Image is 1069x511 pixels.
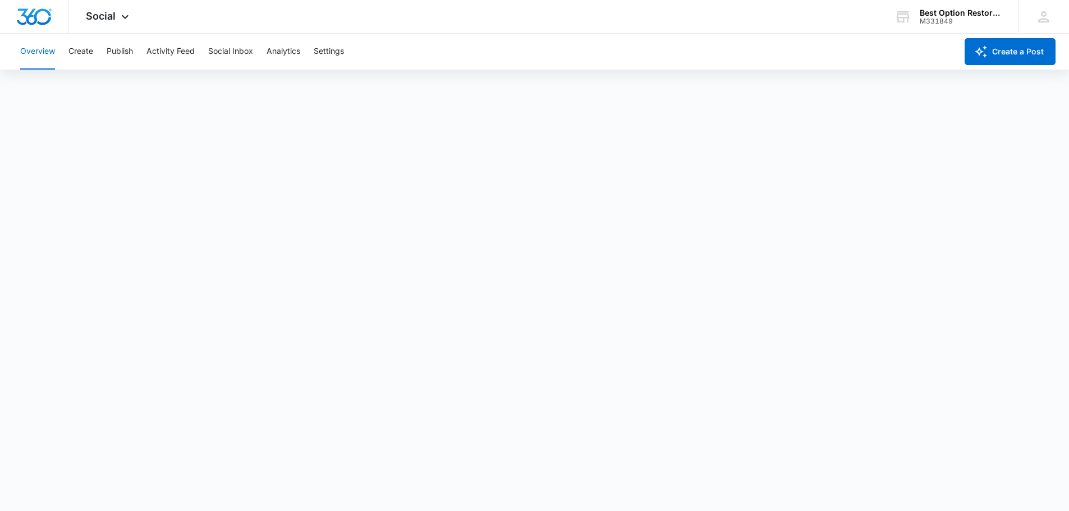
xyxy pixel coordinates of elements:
button: Settings [314,34,344,70]
button: Create [68,34,93,70]
div: account id [920,17,1002,25]
span: Social [86,10,116,22]
button: Social Inbox [208,34,253,70]
button: Publish [107,34,133,70]
button: Analytics [267,34,300,70]
div: account name [920,8,1002,17]
button: Activity Feed [146,34,195,70]
button: Create a Post [965,38,1056,65]
button: Overview [20,34,55,70]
